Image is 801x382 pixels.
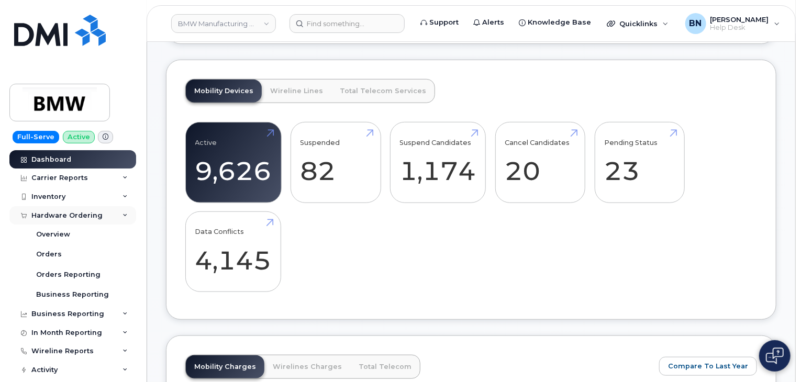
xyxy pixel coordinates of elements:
a: BMW Manufacturing Co LLC [171,14,276,33]
a: Pending Status 23 [604,128,675,197]
a: Wirelines Charges [264,355,350,378]
a: Total Telecom Services [331,80,435,103]
input: Find something... [290,14,405,33]
div: Quicklinks [599,13,676,34]
span: Alerts [482,17,504,28]
a: Suspend Candidates 1,174 [400,128,476,197]
span: BN [689,17,702,30]
a: Data Conflicts 4,145 [195,217,272,286]
a: Mobility Devices [186,80,262,103]
a: Knowledge Base [511,12,598,33]
button: Compare To Last Year [659,357,757,376]
div: Brandon Niehaus [678,13,787,34]
span: Quicklinks [619,19,658,28]
a: Active 9,626 [195,128,272,197]
img: Open chat [766,347,784,364]
span: [PERSON_NAME] [710,15,769,24]
span: Compare To Last Year [668,361,748,371]
a: Total Telecom [350,355,420,378]
a: Support [413,12,466,33]
a: Cancel Candidates 20 [505,128,575,197]
a: Alerts [466,12,511,33]
span: Knowledge Base [528,17,591,28]
a: Wireline Lines [262,80,331,103]
span: Help Desk [710,24,769,32]
span: Support [429,17,459,28]
a: Mobility Charges [186,355,264,378]
a: Suspended 82 [301,128,371,197]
